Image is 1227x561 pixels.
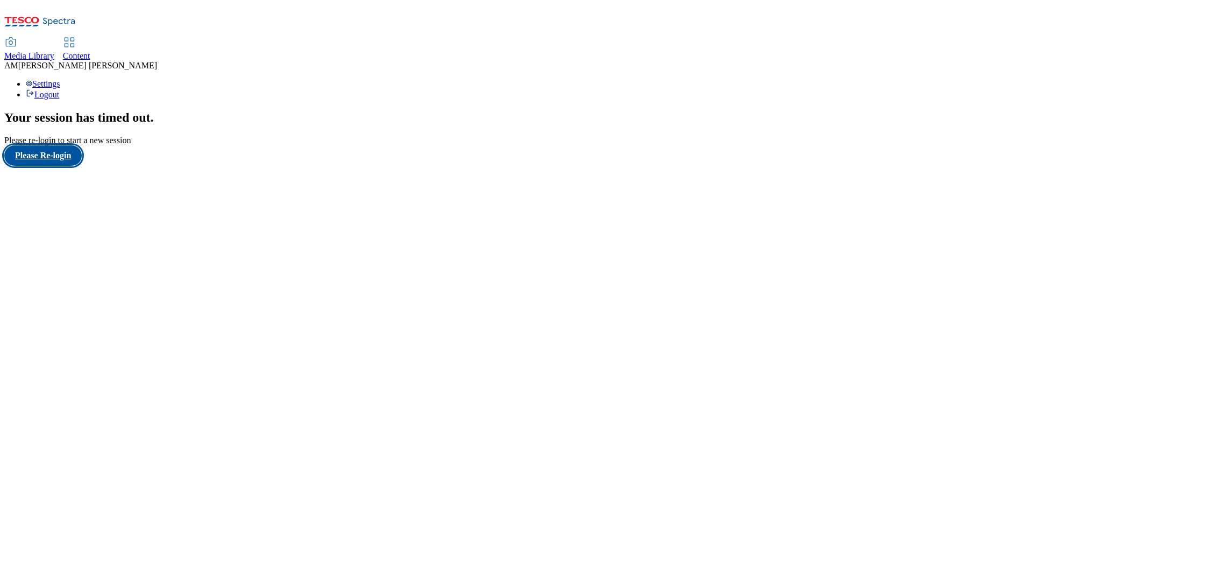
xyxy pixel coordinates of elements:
[151,110,154,124] span: .
[26,79,60,88] a: Settings
[18,61,157,70] span: [PERSON_NAME] [PERSON_NAME]
[4,136,1223,145] div: Please re-login to start a new session
[4,145,1223,166] a: Please Re-login
[4,61,18,70] span: AM
[4,51,54,60] span: Media Library
[26,90,59,99] a: Logout
[63,51,90,60] span: Content
[4,145,82,166] button: Please Re-login
[4,38,54,61] a: Media Library
[4,110,1223,125] h2: Your session has timed out
[63,38,90,61] a: Content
